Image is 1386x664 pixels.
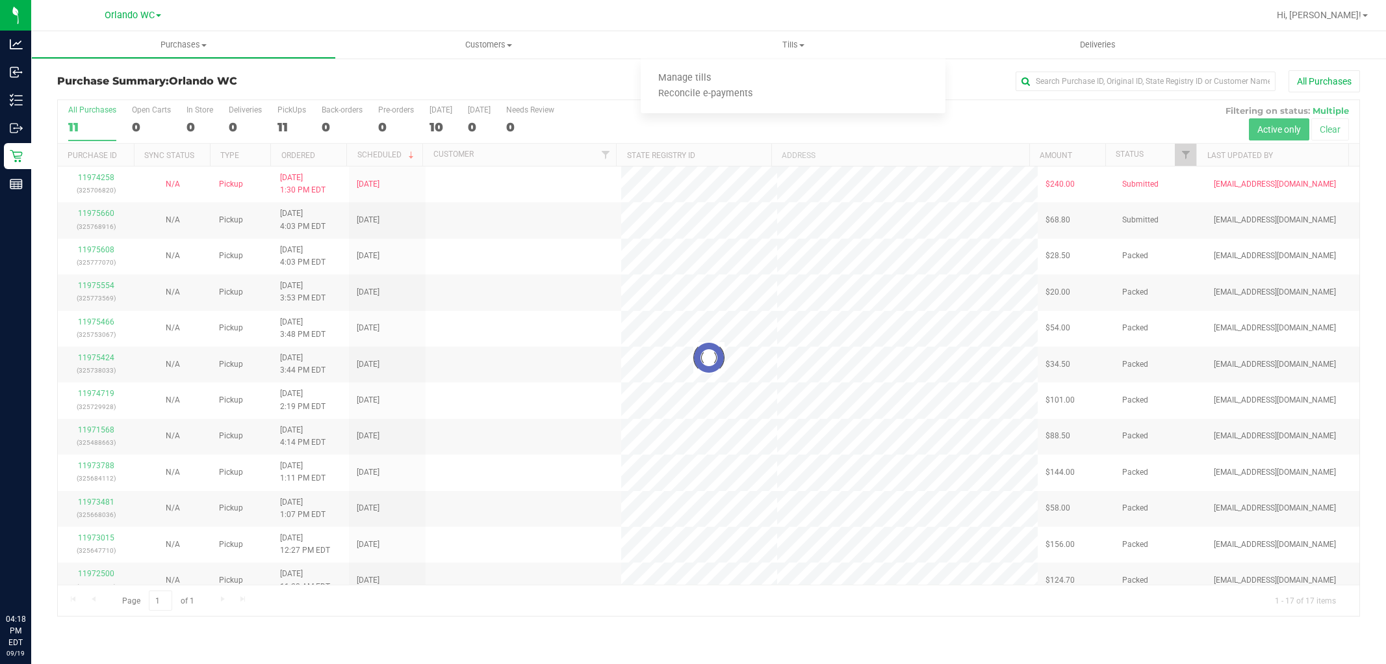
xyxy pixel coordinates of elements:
[57,75,491,87] h3: Purchase Summary:
[10,66,23,79] inline-svg: Inbound
[169,75,237,87] span: Orlando WC
[6,648,25,658] p: 09/19
[10,38,23,51] inline-svg: Analytics
[13,560,52,599] iframe: Resource center
[641,31,945,59] a: Tills Manage tills Reconcile e-payments
[1016,72,1276,91] input: Search Purchase ID, Original ID, State Registry ID or Customer Name...
[10,150,23,163] inline-svg: Retail
[337,39,640,51] span: Customers
[336,31,641,59] a: Customers
[641,39,945,51] span: Tills
[1289,70,1360,92] button: All Purchases
[6,613,25,648] p: 04:18 PM EDT
[1277,10,1361,20] span: Hi, [PERSON_NAME]!
[945,31,1250,59] a: Deliveries
[1062,39,1133,51] span: Deliveries
[10,94,23,107] inline-svg: Inventory
[31,31,336,59] a: Purchases
[641,73,728,84] span: Manage tills
[32,39,335,51] span: Purchases
[105,10,155,21] span: Orlando WC
[10,122,23,135] inline-svg: Outbound
[10,178,23,191] inline-svg: Reports
[641,88,770,100] span: Reconcile e-payments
